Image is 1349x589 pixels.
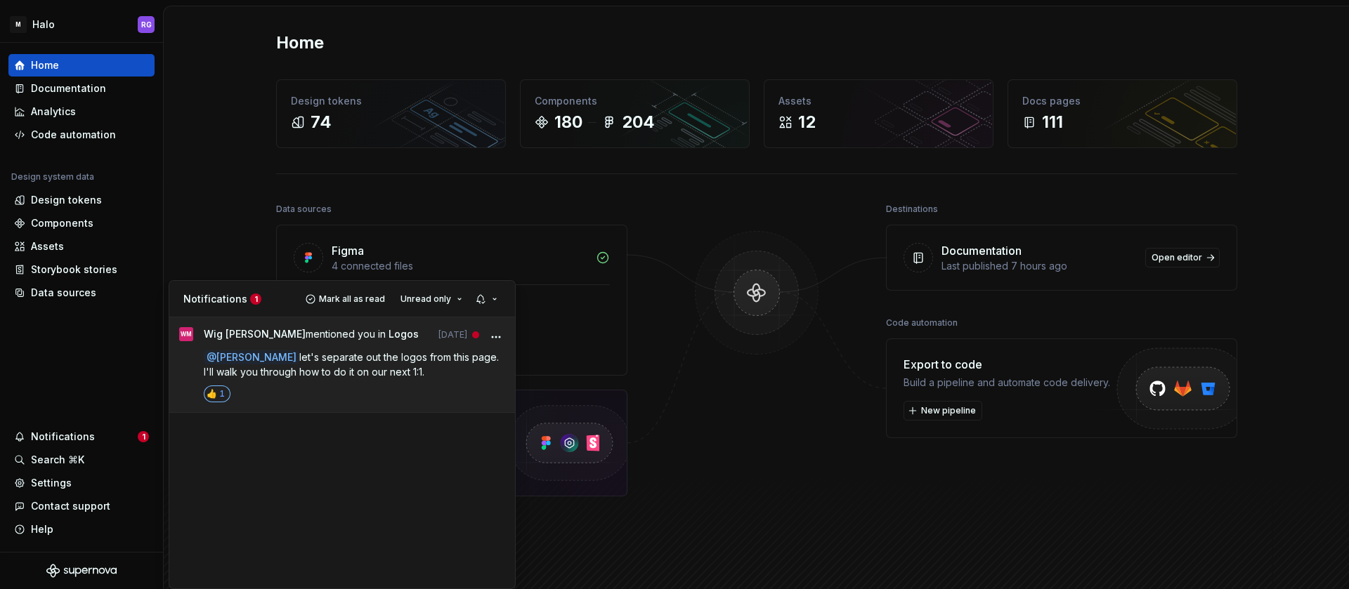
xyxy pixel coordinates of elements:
button: More [486,327,505,346]
p: Notifications [183,292,247,306]
span: [PERSON_NAME] [216,351,296,363]
span: Wig [PERSON_NAME] [204,328,306,340]
span: Mark all as read [319,293,385,305]
time: 8/22/2025, 5:20 AM [438,328,467,342]
span: Unread only [400,293,451,305]
button: Mark all as read [301,289,391,309]
span: 1 [250,293,261,305]
span: mentioned you in [204,327,419,346]
button: Unread only [394,289,469,309]
span: let's separate out the logos from this page. I'll walk you through how to do it on our next 1:1. [204,351,502,378]
div: WM [181,327,192,341]
span: Logos [389,328,419,340]
span: @ [204,350,299,364]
